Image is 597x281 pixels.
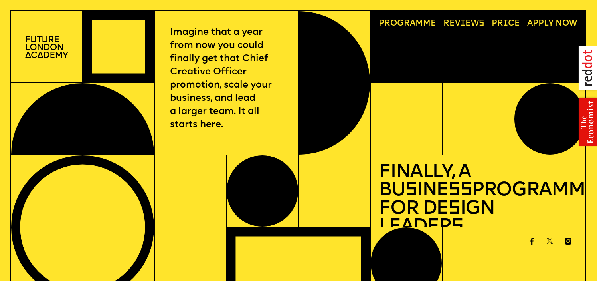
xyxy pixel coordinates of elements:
a: Price [488,15,524,32]
a: Apply now [523,15,581,32]
span: A [527,20,533,28]
a: Reviews [439,15,489,32]
p: Imagine that a year from now you could finally get that Chief Creative Officer promotion, scale y... [170,26,283,131]
span: a [410,20,415,28]
span: s [451,217,463,237]
a: Programme [375,15,441,32]
h1: Finally, a Bu ine Programme for De ign Leader [379,164,577,237]
span: s [448,199,460,219]
span: ss [448,181,472,200]
span: s [405,181,417,200]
